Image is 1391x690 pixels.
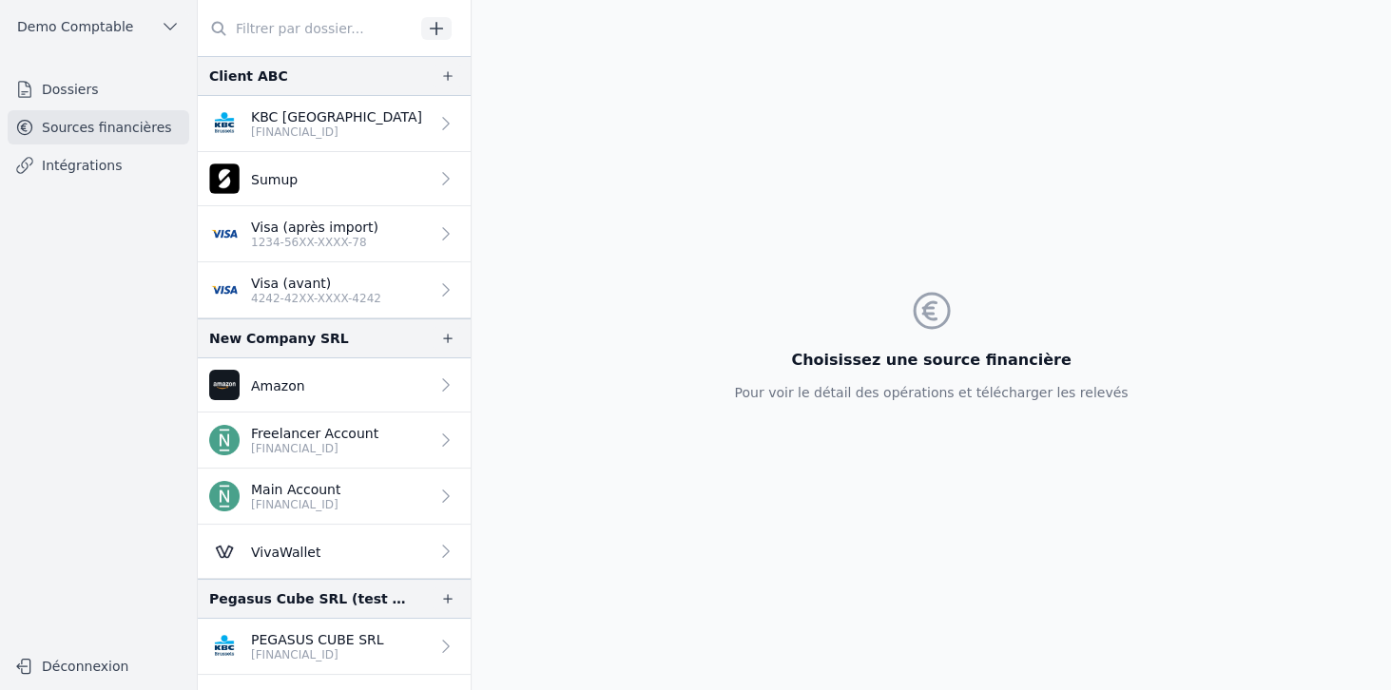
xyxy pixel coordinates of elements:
p: [FINANCIAL_ID] [251,441,378,456]
img: n26.png [209,481,240,511]
p: Amazon [251,376,305,395]
p: Visa (après import) [251,218,378,237]
a: Visa (après import) 1234-56XX-XXXX-78 [198,206,471,262]
img: Amazon.png [209,370,240,400]
a: PEGASUS CUBE SRL [FINANCIAL_ID] [198,619,471,675]
img: visa.png [209,219,240,249]
a: Dossiers [8,72,189,106]
p: PEGASUS CUBE SRL [251,630,384,649]
p: 1234-56XX-XXXX-78 [251,235,378,250]
img: Viva-Wallet.webp [209,536,240,566]
a: VivaWallet [198,525,471,579]
a: Sources financières [8,110,189,144]
a: Intégrations [8,148,189,182]
div: New Company SRL [209,327,349,350]
p: VivaWallet [251,543,320,562]
p: Sumup [251,170,298,189]
a: Sumup [198,152,471,206]
p: [FINANCIAL_ID] [251,647,384,662]
span: Demo Comptable [17,17,133,36]
p: Freelancer Account [251,424,378,443]
div: Pegasus Cube SRL (test revoked account) [209,587,410,610]
a: Main Account [FINANCIAL_ID] [198,469,471,525]
img: visa.png [209,275,240,305]
p: Main Account [251,480,340,499]
p: 4242-42XX-XXXX-4242 [251,291,381,306]
img: apple-touch-icon-1.png [209,163,240,194]
a: Amazon [198,358,471,412]
div: Client ABC [209,65,288,87]
p: [FINANCIAL_ID] [251,497,340,512]
button: Déconnexion [8,651,189,681]
input: Filtrer par dossier... [198,11,415,46]
a: KBC [GEOGRAPHIC_DATA] [FINANCIAL_ID] [198,96,471,152]
img: n26.png [209,425,240,455]
img: KBC_BRUSSELS_KREDBEBB.png [209,631,240,661]
button: Demo Comptable [8,11,189,42]
p: [FINANCIAL_ID] [251,125,422,140]
img: KBC_BRUSSELS_KREDBEBB.png [209,108,240,139]
p: Visa (avant) [251,274,381,293]
a: Visa (avant) 4242-42XX-XXXX-4242 [198,262,471,318]
p: Pour voir le détail des opérations et télécharger les relevés [734,383,1128,402]
a: Freelancer Account [FINANCIAL_ID] [198,412,471,469]
h3: Choisissez une source financière [734,349,1128,372]
p: KBC [GEOGRAPHIC_DATA] [251,107,422,126]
